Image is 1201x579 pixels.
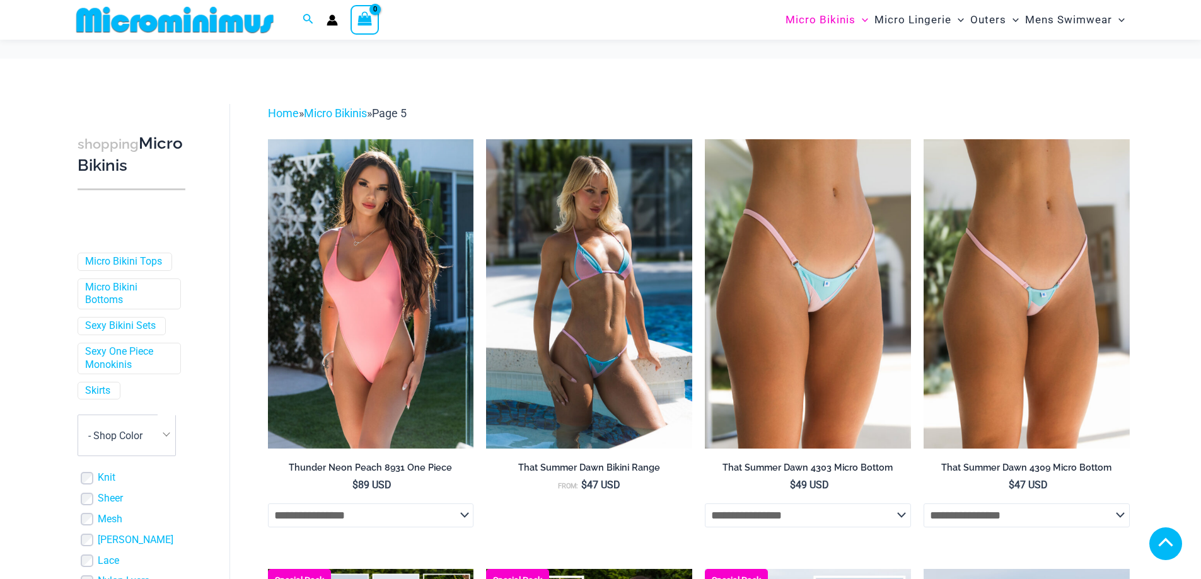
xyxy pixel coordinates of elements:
a: That Summer Dawn 4303 Micro Bottom [705,462,911,478]
img: That Summer Dawn 4303 Micro 01 [705,139,911,448]
a: That Summer Dawn 4303 Micro 01That Summer Dawn 3063 Tri Top 4303 Micro 05That Summer Dawn 3063 Tr... [705,139,911,448]
span: $ [790,479,796,491]
a: Mesh [98,513,122,526]
img: Thunder Neon Peach 8931 One Piece 01 [268,139,474,448]
a: That Summer Dawn 4309 Micro 02That Summer Dawn 4309 Micro 01That Summer Dawn 4309 Micro 01 [924,139,1130,448]
a: That Summer Dawn 4309 Micro Bottom [924,462,1130,478]
img: That Summer Dawn 3063 Tri Top 4303 Micro 06 [486,139,692,448]
span: Menu Toggle [856,4,868,36]
bdi: 49 USD [790,479,829,491]
span: $ [352,479,358,491]
a: Account icon link [327,14,338,26]
a: Mens SwimwearMenu ToggleMenu Toggle [1022,4,1128,36]
a: OutersMenu ToggleMenu Toggle [967,4,1022,36]
a: View Shopping Cart, empty [351,5,380,34]
span: Outers [970,4,1006,36]
a: Micro Bikinis [304,106,367,120]
a: Thunder Neon Peach 8931 One Piece [268,462,474,478]
bdi: 89 USD [352,479,392,491]
nav: Site Navigation [780,2,1130,38]
a: Sexy One Piece Monokinis [85,345,171,372]
span: Menu Toggle [951,4,964,36]
a: Skirts [85,384,110,398]
a: Micro Bikini Tops [85,255,162,268]
span: Mens Swimwear [1025,4,1112,36]
a: That Summer Dawn Bikini Range [486,462,692,478]
span: Micro Lingerie [874,4,951,36]
span: $ [1009,479,1014,491]
span: - Shop Color [88,430,142,442]
img: MM SHOP LOGO FLAT [71,6,279,34]
h3: Micro Bikinis [78,133,185,176]
span: Menu Toggle [1006,4,1019,36]
a: Sheer [98,492,123,505]
span: shopping [78,136,139,152]
a: Micro BikinisMenu ToggleMenu Toggle [782,4,871,36]
span: - Shop Color [78,415,175,456]
h2: That Summer Dawn 4303 Micro Bottom [705,462,911,474]
span: Menu Toggle [1112,4,1125,36]
a: Lace [98,554,119,568]
span: From: [558,482,578,490]
a: Search icon link [303,12,314,28]
span: $ [581,479,587,491]
span: » » [268,106,407,120]
a: Home [268,106,299,120]
a: Micro Bikini Bottoms [85,281,171,307]
h2: That Summer Dawn Bikini Range [486,462,692,474]
h2: Thunder Neon Peach 8931 One Piece [268,462,474,474]
a: Knit [98,471,115,484]
img: That Summer Dawn 4309 Micro 02 [924,139,1130,448]
a: [PERSON_NAME] [98,534,173,547]
h2: That Summer Dawn 4309 Micro Bottom [924,462,1130,474]
bdi: 47 USD [1009,479,1048,491]
a: Micro LingerieMenu ToggleMenu Toggle [871,4,967,36]
a: That Summer Dawn 3063 Tri Top 4303 Micro 06That Summer Dawn 3063 Tri Top 4309 Micro 04That Summer... [486,139,692,448]
bdi: 47 USD [581,479,620,491]
span: - Shop Color [78,415,176,456]
a: Thunder Neon Peach 8931 One Piece 01Thunder Neon Peach 8931 One Piece 03Thunder Neon Peach 8931 O... [268,139,474,448]
a: Sexy Bikini Sets [85,319,156,333]
span: Micro Bikinis [786,4,856,36]
span: Page 5 [372,106,407,120]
